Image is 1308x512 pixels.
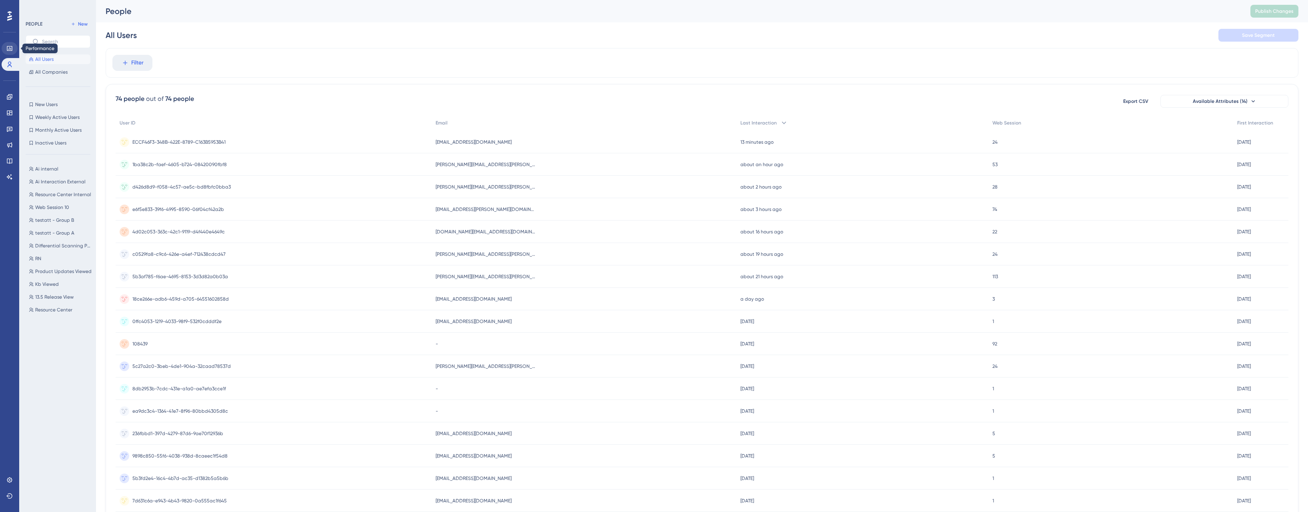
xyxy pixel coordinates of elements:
button: Ai Interaction External [26,177,95,187]
time: [DATE] [1237,319,1251,324]
span: Monthly Active Users [35,127,82,133]
span: Weekly Active Users [35,114,80,120]
time: [DATE] [1237,476,1251,481]
button: New Users [26,100,90,109]
span: Resource Center [35,307,72,313]
span: [PERSON_NAME][EMAIL_ADDRESS][PERSON_NAME][DOMAIN_NAME] [436,363,536,369]
span: 1ba38c2b-faef-4605-b724-08420090fbf8 [132,161,227,168]
span: 92 [992,341,997,347]
button: 13.5 Release View [26,292,95,302]
span: Last Interaction [740,120,777,126]
time: [DATE] [1237,363,1251,369]
button: Monthly Active Users [26,125,90,135]
span: [EMAIL_ADDRESS][DOMAIN_NAME] [436,453,512,459]
time: [DATE] [740,386,754,392]
button: Ai internal [26,164,95,174]
span: 3 [992,296,995,302]
span: [PERSON_NAME][EMAIL_ADDRESS][PERSON_NAME][DOMAIN_NAME] [436,273,536,280]
span: [EMAIL_ADDRESS][DOMAIN_NAME] [436,430,512,437]
button: Resource Center Internal [26,190,95,199]
button: All Users [26,54,90,64]
time: [DATE] [1237,274,1251,279]
span: [PERSON_NAME][EMAIL_ADDRESS][PERSON_NAME][DOMAIN_NAME] [436,161,536,168]
span: 236fbbd1-397d-4279-87d6-9ae70f12936b [132,430,223,437]
time: [DATE] [1237,498,1251,504]
div: All Users [106,30,137,41]
time: about 16 hours ago [740,229,783,235]
span: 5 [992,430,995,437]
span: [EMAIL_ADDRESS][DOMAIN_NAME] [436,139,512,145]
span: 5b3fd2e4-16c4-4b7d-ac35-d1382b5a5b6b [132,475,228,482]
time: about 2 hours ago [740,184,782,190]
button: RN [26,254,95,263]
time: [DATE] [1237,408,1251,414]
span: [EMAIL_ADDRESS][DOMAIN_NAME] [436,318,512,325]
span: c0529fa8-c9c6-426e-a4ef-712438cdcd47 [132,251,226,257]
span: 1 [992,318,994,325]
span: Export CSV [1123,98,1148,104]
time: about an hour ago [740,162,783,167]
button: Filter [112,55,152,71]
div: 74 people [165,94,194,104]
span: Filter [131,58,144,68]
button: testatt - Group B [26,215,95,225]
button: Available Attributes (14) [1160,95,1288,108]
button: Resource Center [26,305,95,315]
span: 1 [992,475,994,482]
span: 74 [992,206,997,213]
span: 13.5 Release View [35,294,74,300]
time: [DATE] [740,319,754,324]
span: [PERSON_NAME][EMAIL_ADDRESS][PERSON_NAME][DOMAIN_NAME] [436,251,536,257]
time: [DATE] [1237,207,1251,212]
button: Kb Viewed [26,279,95,289]
span: 8db2953b-7cdc-431e-a1a0-ae7efa3cce1f [132,386,226,392]
span: 1 [992,408,994,414]
span: Differential Scanning Post [35,243,92,249]
time: [DATE] [740,453,754,459]
span: Product Updates Viewed [35,268,92,275]
span: All Companies [35,69,68,75]
span: Ai internal [35,166,58,172]
span: ea9dc3c4-1364-41e7-8f96-80bbd4305d8c [132,408,228,414]
time: [DATE] [740,408,754,414]
time: a day ago [740,296,764,302]
span: Publish Changes [1255,8,1294,14]
span: All Users [35,56,54,62]
span: RN [35,255,41,262]
span: Web Session 10 [35,204,69,211]
span: testatt - Group A [35,230,74,236]
span: e6f5e833-39f6-4995-8590-06f04cf42a2b [132,206,224,213]
time: [DATE] [1237,229,1251,235]
span: 5c27a2c0-3beb-4de1-904a-32caad78537d [132,363,231,369]
span: ECCF46F3-348B-422E-8789-C163B5953B41 [132,139,226,145]
time: [DATE] [740,363,754,369]
span: 28 [992,184,998,190]
time: [DATE] [740,498,754,504]
button: Export CSV [1116,95,1156,108]
time: [DATE] [740,341,754,347]
span: 0ffc4053-1219-4033-98f9-532f0cdddf2e [132,318,222,325]
button: Web Session 10 [26,203,95,212]
span: [DOMAIN_NAME][EMAIL_ADDRESS][DOMAIN_NAME] [436,229,536,235]
time: about 3 hours ago [740,207,782,212]
div: out of [146,94,164,104]
span: [PERSON_NAME][EMAIL_ADDRESS][PERSON_NAME][DOMAIN_NAME] [436,184,536,190]
span: Save Segment [1242,32,1275,38]
span: 5b3af785-f6ae-4695-8153-3d3d82a0b03a [132,273,228,280]
span: First Interaction [1237,120,1273,126]
button: New [68,19,90,29]
span: [EMAIL_ADDRESS][PERSON_NAME][DOMAIN_NAME] [436,206,536,213]
time: about 21 hours ago [740,274,783,279]
time: [DATE] [1237,184,1251,190]
span: 108439 [132,341,148,347]
span: 5 [992,453,995,459]
span: Kb Viewed [35,281,59,287]
input: Search [42,39,84,44]
time: [DATE] [1237,251,1251,257]
span: - [436,386,438,392]
button: Weekly Active Users [26,112,90,122]
span: testatt - Group B [35,217,74,223]
span: 1 [992,498,994,504]
time: 13 minutes ago [740,139,774,145]
button: testatt - Group A [26,228,95,238]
